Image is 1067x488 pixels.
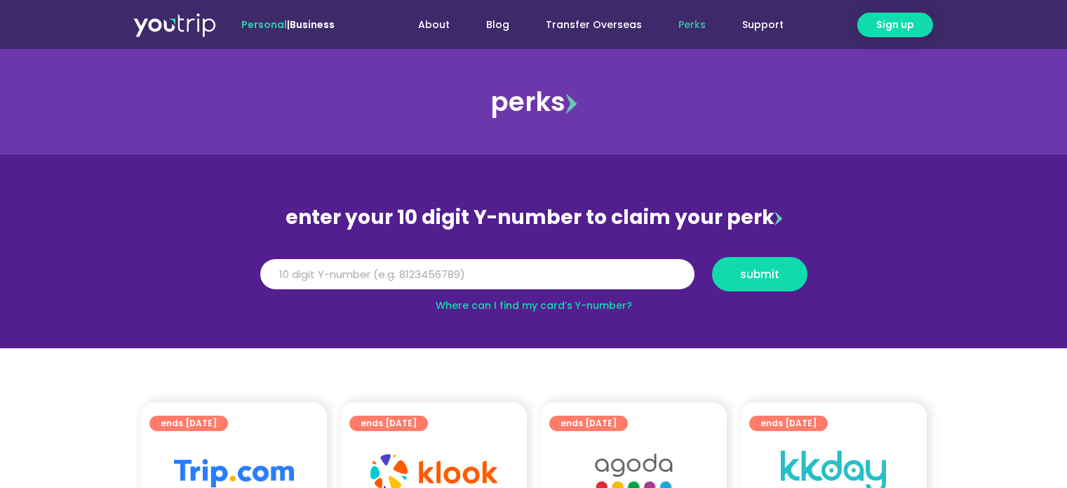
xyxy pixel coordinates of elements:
a: Where can I find my card’s Y-number? [436,298,632,312]
a: Transfer Overseas [528,12,660,38]
span: Sign up [876,18,914,32]
a: ends [DATE] [149,416,228,431]
a: About [400,12,468,38]
form: Y Number [260,257,807,302]
span: ends [DATE] [760,416,817,431]
button: submit [712,257,807,291]
a: ends [DATE] [749,416,828,431]
span: ends [DATE] [161,416,217,431]
a: ends [DATE] [349,416,428,431]
a: ends [DATE] [549,416,628,431]
a: Business [290,18,335,32]
nav: Menu [373,12,802,38]
a: Sign up [857,13,933,37]
span: | [241,18,335,32]
span: ends [DATE] [361,416,417,431]
div: enter your 10 digit Y-number to claim your perk [253,199,814,236]
span: Personal [241,18,287,32]
input: 10 digit Y-number (e.g. 8123456789) [260,259,694,290]
a: Blog [468,12,528,38]
span: submit [740,269,779,279]
a: Perks [660,12,724,38]
a: Support [724,12,802,38]
span: ends [DATE] [561,416,617,431]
